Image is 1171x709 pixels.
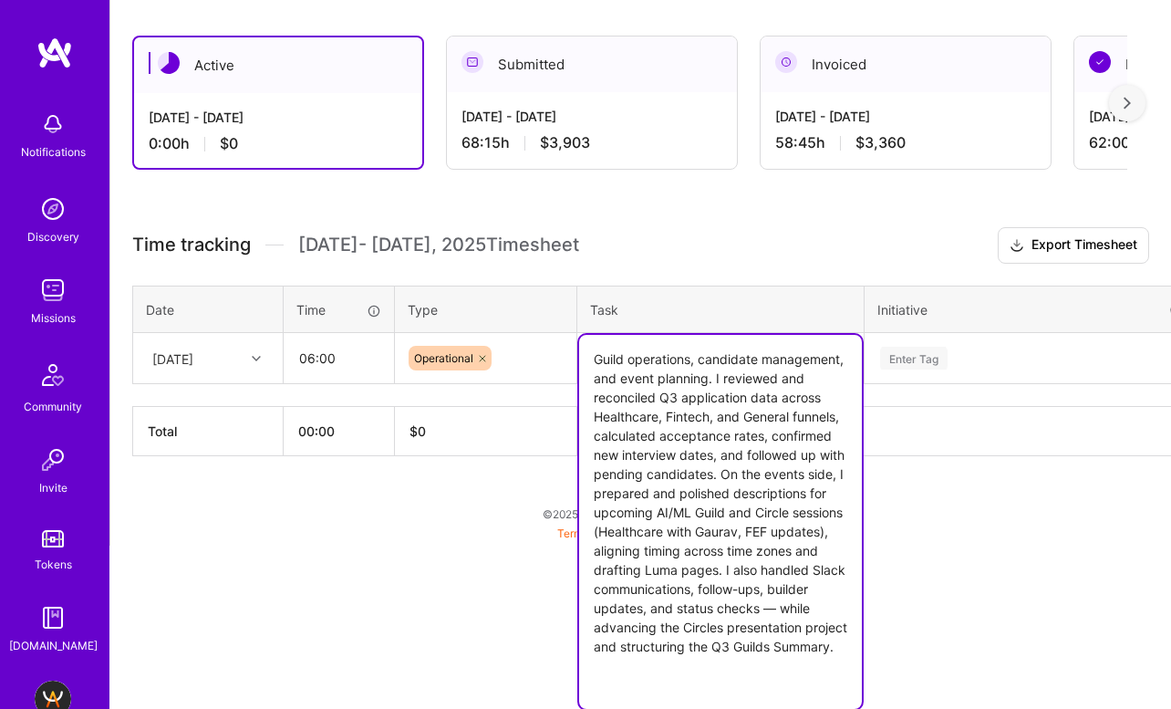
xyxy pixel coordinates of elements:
img: Submitted [461,51,483,73]
i: icon Chevron [252,354,261,363]
img: tokens [42,530,64,547]
button: Export Timesheet [998,227,1149,264]
th: Type [395,286,577,333]
div: Community [24,397,82,416]
div: [DATE] - [DATE] [149,108,408,127]
img: bell [35,106,71,142]
img: Invoiced [775,51,797,73]
img: guide book [35,600,71,636]
span: $ 0 [409,423,426,439]
div: Tokens [35,555,72,574]
img: discovery [35,191,71,227]
div: [DATE] - [DATE] [461,107,722,126]
div: Discovery [27,227,79,246]
th: 00:00 [284,407,395,456]
textarea: Guild operations, candidate management, and event planning. I reviewed and reconciled Q3 applicat... [579,335,862,709]
div: [DATE] - [DATE] [775,107,1036,126]
input: HH:MM [285,334,393,382]
div: 58:45 h [775,133,1036,152]
div: Active [134,37,422,93]
img: logo [36,36,73,69]
span: $0 [220,134,238,153]
div: [DOMAIN_NAME] [9,636,98,655]
div: 68:15 h [461,133,722,152]
th: Date [133,286,284,333]
img: Active [158,52,180,74]
th: Task [577,286,865,333]
div: Notifications [21,142,86,162]
div: 0:00 h [149,134,408,153]
i: icon Download [1010,236,1024,255]
img: Community [31,353,75,397]
span: | [557,527,723,540]
img: teamwork [35,272,71,308]
img: Invite [35,442,71,478]
div: Enter Tag [880,344,948,372]
div: [DATE] [152,349,193,368]
span: Time tracking [132,234,251,256]
img: right [1124,97,1131,109]
span: $3,903 [540,133,590,152]
span: $3,360 [855,133,906,152]
div: Time [296,300,381,319]
div: Submitted [447,36,737,92]
div: Invoiced [761,36,1051,92]
div: Missions [31,308,76,328]
a: Terms of Service [557,527,643,540]
div: Invite [39,478,67,497]
th: Total [133,407,284,456]
span: Operational [414,351,473,365]
span: [DATE] - [DATE] , 2025 Timesheet [298,234,579,256]
img: Paid Out [1089,51,1111,73]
